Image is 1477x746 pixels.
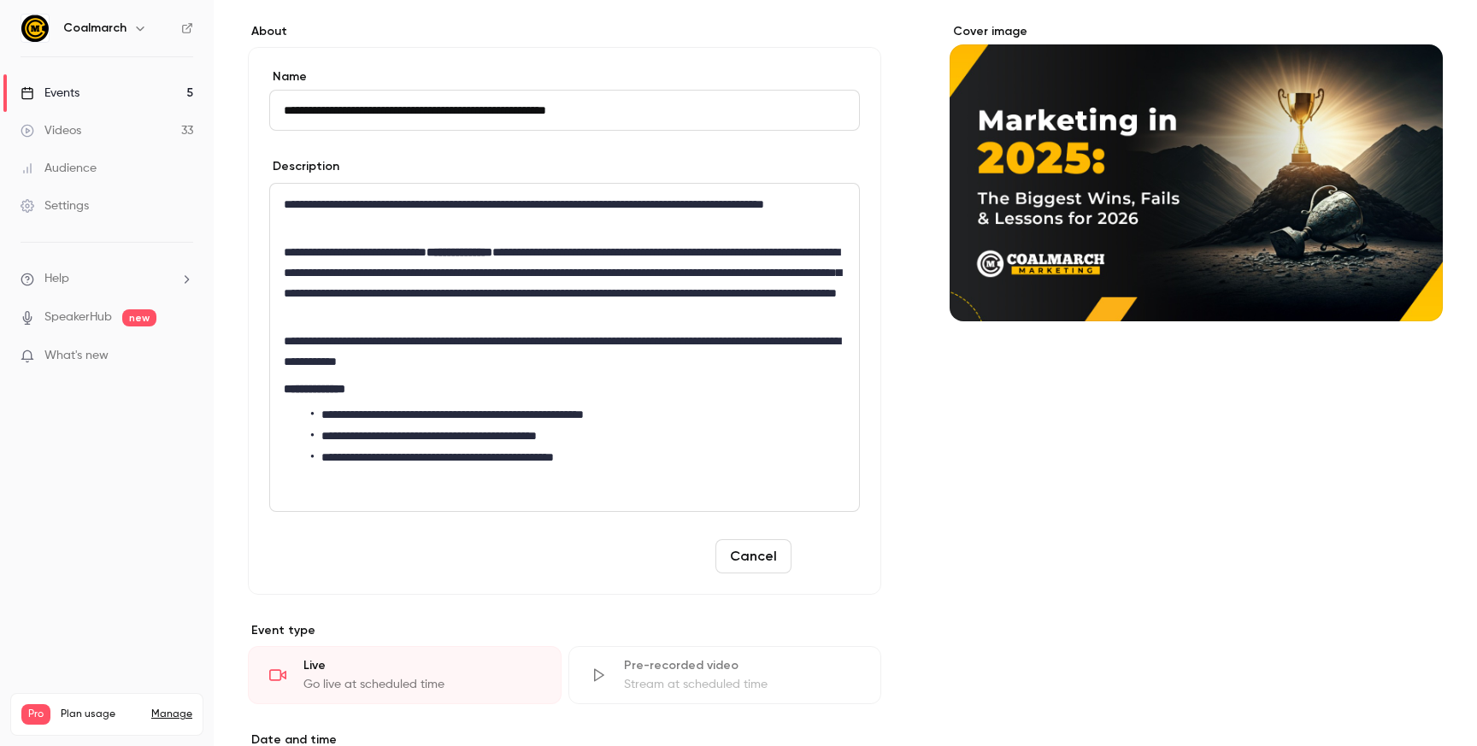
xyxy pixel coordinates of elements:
div: Live [303,657,540,674]
span: What's new [44,347,109,365]
label: About [248,23,881,40]
h6: Coalmarch [63,20,127,37]
span: new [122,309,156,326]
div: Audience [21,160,97,177]
li: help-dropdown-opener [21,270,193,288]
section: Cover image [950,23,1443,321]
button: Cancel [715,539,791,573]
span: Plan usage [61,708,141,721]
a: Manage [151,708,192,721]
div: Events [21,85,79,102]
div: Go live at scheduled time [303,676,540,693]
button: Save [798,539,860,573]
label: Description [269,158,339,175]
div: Videos [21,122,81,139]
div: Pre-recorded video [624,657,861,674]
span: Help [44,270,69,288]
div: Stream at scheduled time [624,676,861,693]
img: Coalmarch [21,15,49,42]
span: Pro [21,704,50,725]
div: editor [270,184,859,511]
div: Pre-recorded videoStream at scheduled time [568,646,882,704]
div: Settings [21,197,89,214]
div: LiveGo live at scheduled time [248,646,562,704]
label: Cover image [950,23,1443,40]
iframe: Noticeable Trigger [173,349,193,364]
a: SpeakerHub [44,308,112,326]
p: Event type [248,622,881,639]
section: description [269,183,860,512]
label: Name [269,68,860,85]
